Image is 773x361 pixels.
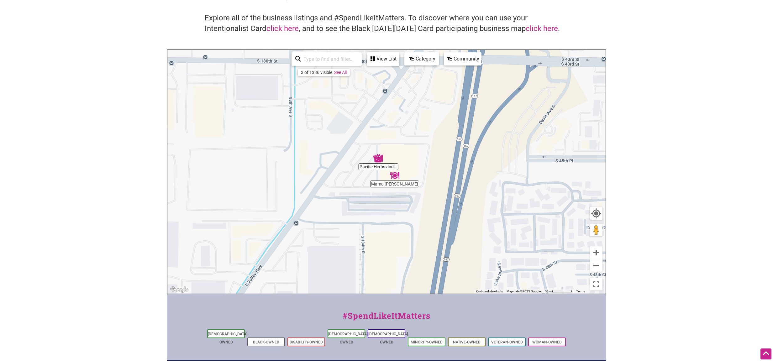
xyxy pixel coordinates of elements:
a: [DEMOGRAPHIC_DATA]-Owned [208,332,249,344]
a: Terms [576,290,585,293]
div: Filter by category [404,52,439,65]
div: Category [405,53,438,65]
div: Scroll Back to Top [760,348,771,359]
button: Your Location [590,207,602,220]
a: Veteran-Owned [491,340,523,344]
button: Drag Pegman onto the map to open Street View [590,224,602,236]
a: Native-Owned [453,340,481,344]
div: Pacific Herbs and Grocery [374,154,383,163]
a: See All [334,70,347,75]
a: [DEMOGRAPHIC_DATA]-Owned [328,332,369,344]
a: click here [266,24,299,33]
span: Map data ©2025 Google [507,290,541,293]
div: Mama Dough [390,171,399,180]
button: Zoom out [590,259,602,272]
button: Map Scale: 50 m per 62 pixels [543,289,574,294]
a: click here [526,24,558,33]
div: Type to search and filter [292,52,362,66]
a: [DEMOGRAPHIC_DATA]-Owned [368,332,409,344]
input: Type to find and filter... [301,53,358,65]
div: Community [444,53,481,65]
a: Disability-Owned [290,340,323,344]
div: 3 of 1336 visible [301,70,332,75]
div: View List [367,53,399,65]
img: Google [169,285,190,294]
div: See a list of the visible businesses [367,52,399,66]
div: Imperial Garden [373,154,383,163]
div: #SpendLikeItMatters [167,310,606,328]
a: Woman-Owned [532,340,562,344]
a: Minority-Owned [411,340,443,344]
h4: Explore all of the business listings and #SpendLikeItMatters. To discover where you can use your ... [205,13,568,34]
a: Open this area in Google Maps (opens a new window) [169,285,190,294]
button: Keyboard shortcuts [476,289,503,294]
div: Filter by Community [444,52,481,65]
a: Black-Owned [253,340,279,344]
button: Zoom in [590,246,602,259]
span: 50 m [544,290,552,293]
button: Toggle fullscreen view [589,278,603,291]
